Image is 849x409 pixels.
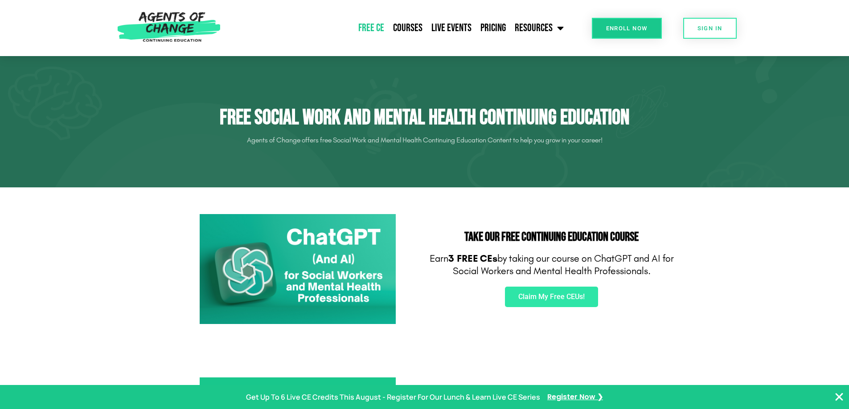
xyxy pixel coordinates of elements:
[389,17,427,39] a: Courses
[518,293,585,300] span: Claim My Free CEUs!
[834,392,845,402] button: Close Banner
[429,231,674,243] h2: Take Our FREE Continuing Education Course
[697,25,722,31] span: SIGN IN
[683,18,737,39] a: SIGN IN
[606,25,648,31] span: Enroll Now
[547,391,603,404] a: Register Now ❯
[592,18,662,39] a: Enroll Now
[429,252,674,278] p: Earn by taking our course on ChatGPT and AI for Social Workers and Mental Health Professionals.
[175,105,674,131] h1: Free Social Work and Mental Health Continuing Education
[225,17,568,39] nav: Menu
[175,133,674,147] p: Agents of Change offers free Social Work and Mental Health Continuing Education Content to help y...
[510,17,568,39] a: Resources
[476,17,510,39] a: Pricing
[505,287,598,307] a: Claim My Free CEUs!
[448,253,497,264] b: 3 FREE CEs
[246,391,540,404] p: Get Up To 6 Live CE Credits This August - Register For Our Lunch & Learn Live CE Series
[427,17,476,39] a: Live Events
[354,17,389,39] a: Free CE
